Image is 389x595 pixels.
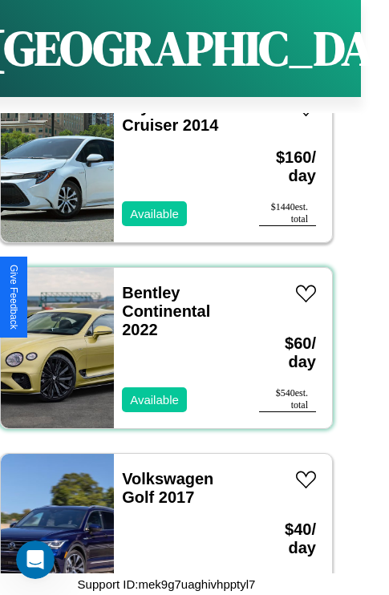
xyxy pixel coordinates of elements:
a: Volkswagen Golf 2017 [122,470,213,506]
iframe: Intercom live chat [16,540,55,579]
div: $ 540 est. total [259,387,316,412]
a: Bentley Continental 2022 [122,284,210,338]
p: Support ID: mek9g7uaghivhpptyl7 [78,573,256,595]
a: Toyota Land Cruiser 2014 [122,98,218,134]
p: Available [130,389,179,411]
h3: $ 160 / day [259,132,316,201]
h3: $ 40 / day [259,504,316,573]
p: Available [130,203,179,225]
h3: $ 60 / day [259,318,316,387]
div: $ 1440 est. total [259,201,316,226]
div: Give Feedback [8,265,19,330]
